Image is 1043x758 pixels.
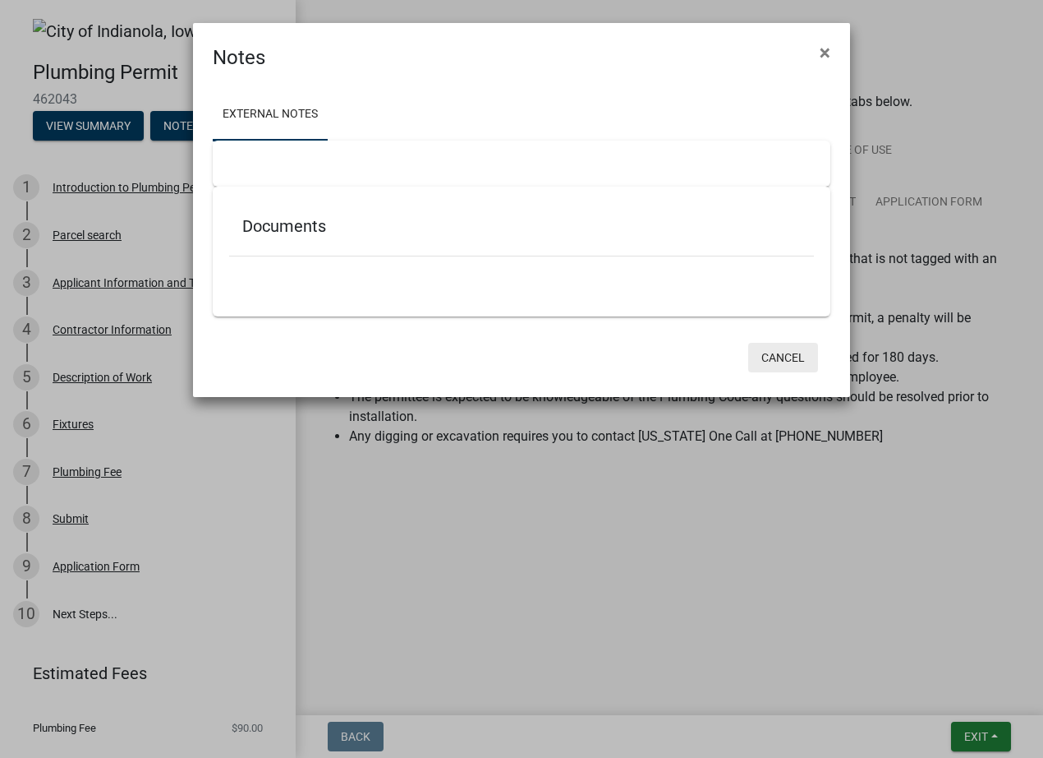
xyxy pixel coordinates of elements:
h4: Notes [213,43,265,72]
h5: Documents [242,216,801,236]
span: × [820,41,830,64]
button: Cancel [748,343,818,372]
a: External Notes [213,89,328,141]
button: Close [806,30,843,76]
